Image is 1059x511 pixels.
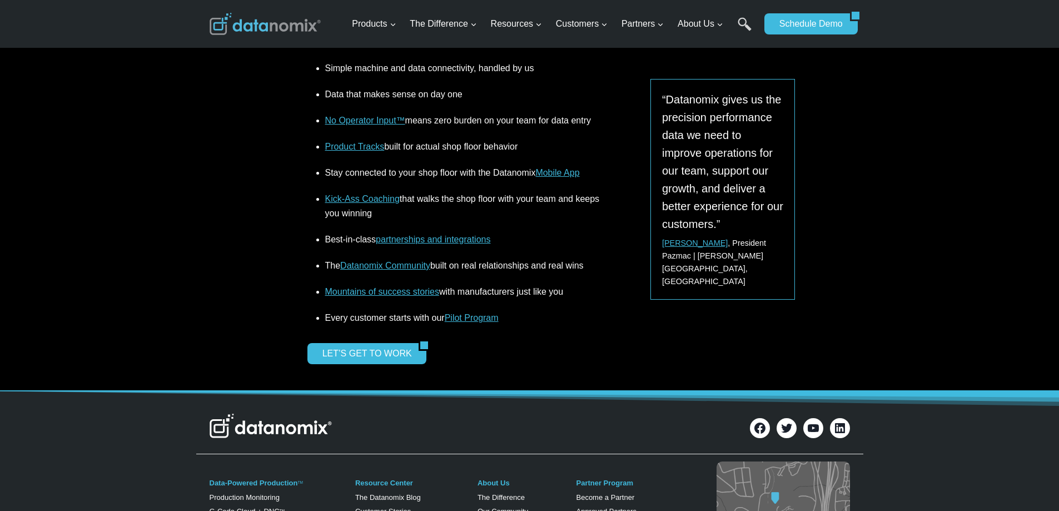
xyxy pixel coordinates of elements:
a: No Operator Input™ [325,116,405,125]
li: with manufacturers just like you [325,279,601,305]
li: built for actual shop floor behavior [325,134,601,160]
a: Mountains of success stories [325,287,439,296]
a: Search [738,17,752,42]
a: Schedule Demo [764,13,850,34]
a: The Difference [478,493,525,502]
a: Mobile App [535,168,579,177]
li: The built on real relationships and real wins [325,252,601,279]
li: Every customer starts with our [325,305,601,325]
a: Kick-Ass Coaching [325,194,400,204]
a: Pilot Program [445,313,499,323]
span: Products [352,17,396,31]
a: The Datanomix Blog [355,493,421,502]
span: , President [662,239,766,247]
span: The Difference [410,17,477,31]
span: Customers [556,17,608,31]
li: Best-in-class [325,226,601,252]
a: About Us [478,479,510,487]
span: Resources [491,17,542,31]
span: About Us [678,17,723,31]
a: Partner Program [576,479,633,487]
li: means zero burden on your team for data entry [325,108,601,134]
img: Datanomix [210,13,321,35]
a: partnerships and integrations [376,235,490,244]
span: Partners [622,17,664,31]
p: “Datanomix gives us the precision performance data we need to improve operations for our team, su... [662,91,784,233]
a: TM [297,480,302,484]
li: Stay connected to your shop floor with the Datanomix [325,160,601,186]
span: Pazmac | [PERSON_NAME][GEOGRAPHIC_DATA], [GEOGRAPHIC_DATA] [662,251,763,286]
li: Simple machine and data connectivity, handled by us [325,61,601,81]
li: Data that makes sense on day one [325,82,601,108]
a: Production Monitoring [210,493,280,502]
a: LET’S GET TO WORK [307,343,419,364]
img: Datanomix Logo [210,414,332,438]
a: [PERSON_NAME] [662,239,728,247]
a: Product Tracks [325,142,385,151]
a: Data-Powered Production [210,479,298,487]
a: Resource Center [355,479,413,487]
a: Become a Partner [576,493,634,502]
a: Datanomix Community [340,261,430,270]
nav: Primary Navigation [347,6,759,42]
li: that walks the shop floor with your team and keeps you winning [325,186,601,227]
